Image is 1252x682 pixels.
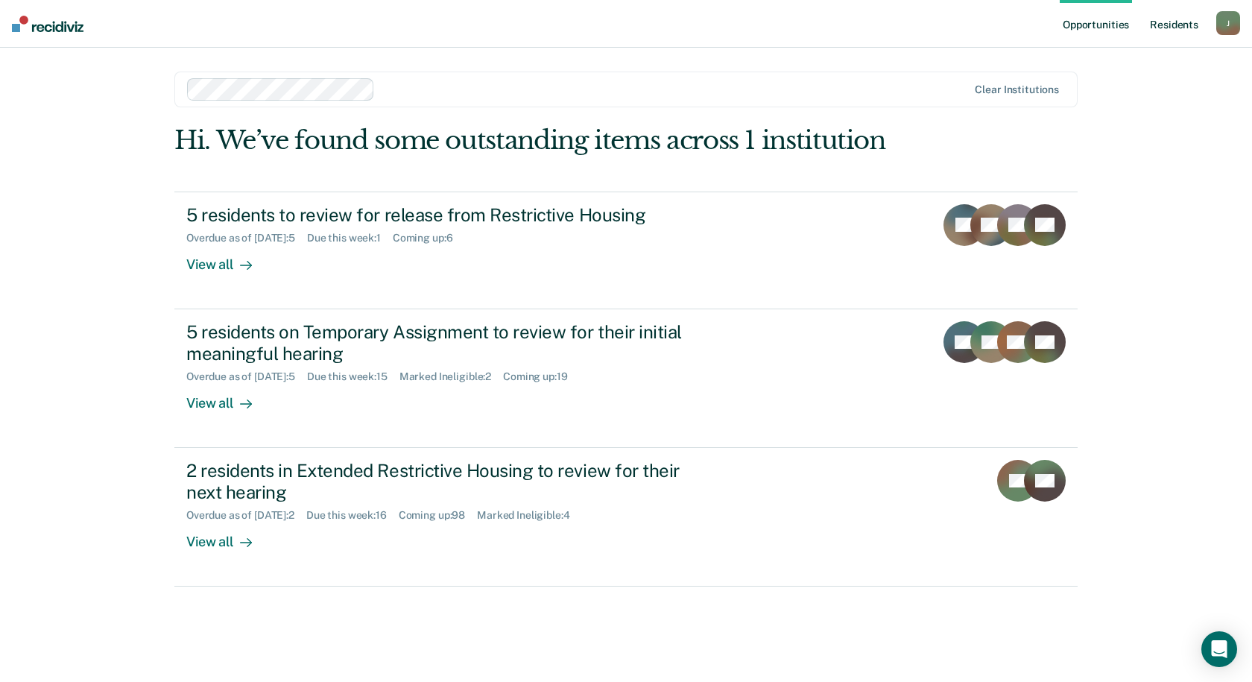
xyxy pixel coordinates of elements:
div: Marked Ineligible : 4 [477,509,581,522]
img: Recidiviz [12,16,83,32]
div: Coming up : 6 [393,232,465,244]
div: Clear institutions [975,83,1059,96]
div: 5 residents on Temporary Assignment to review for their initial meaningful hearing [186,321,709,364]
a: 2 residents in Extended Restrictive Housing to review for their next hearingOverdue as of [DATE]:... [174,448,1078,587]
a: 5 residents to review for release from Restrictive HousingOverdue as of [DATE]:5Due this week:1Co... [174,192,1078,309]
div: Due this week : 1 [307,232,393,244]
div: Overdue as of [DATE] : 5 [186,232,307,244]
div: Hi. We’ve found some outstanding items across 1 institution [174,125,897,156]
div: View all [186,382,270,411]
button: J [1216,11,1240,35]
div: Due this week : 15 [307,370,399,383]
div: Coming up : 19 [503,370,579,383]
a: 5 residents on Temporary Assignment to review for their initial meaningful hearingOverdue as of [... [174,309,1078,448]
div: View all [186,521,270,550]
div: 5 residents to review for release from Restrictive Housing [186,204,709,226]
div: Due this week : 16 [306,509,399,522]
div: Overdue as of [DATE] : 5 [186,370,307,383]
div: Coming up : 98 [399,509,477,522]
div: Open Intercom Messenger [1201,631,1237,667]
div: 2 residents in Extended Restrictive Housing to review for their next hearing [186,460,709,503]
div: Marked Ineligible : 2 [399,370,503,383]
div: View all [186,244,270,273]
div: Overdue as of [DATE] : 2 [186,509,306,522]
